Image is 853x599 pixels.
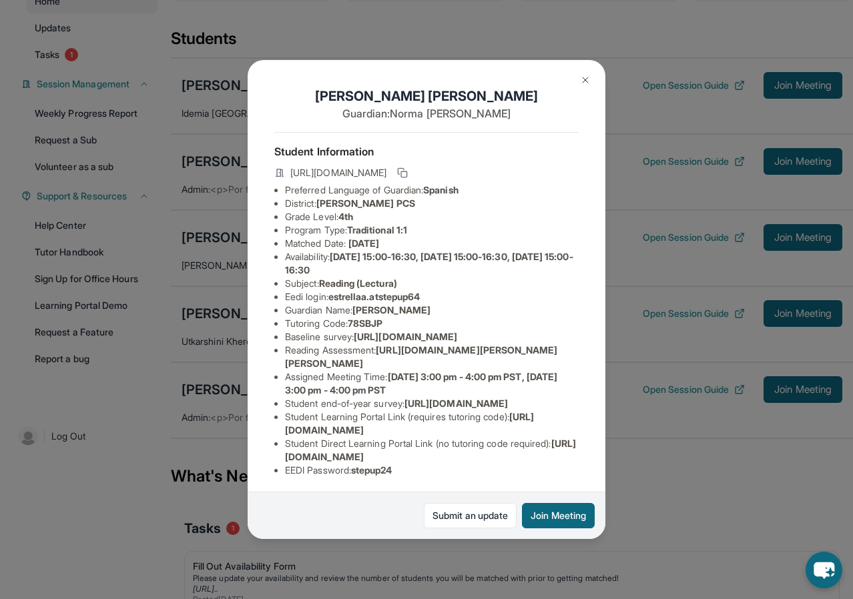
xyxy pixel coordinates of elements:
[274,143,579,159] h4: Student Information
[285,370,579,397] li: Assigned Meeting Time :
[352,304,431,316] span: [PERSON_NAME]
[285,437,579,464] li: Student Direct Learning Portal Link (no tutoring code required) :
[285,410,579,437] li: Student Learning Portal Link (requires tutoring code) :
[354,331,457,342] span: [URL][DOMAIN_NAME]
[274,87,579,105] h1: [PERSON_NAME] [PERSON_NAME]
[285,183,579,197] li: Preferred Language of Guardian:
[806,552,842,588] button: chat-button
[285,317,579,330] li: Tutoring Code :
[285,251,573,275] span: [DATE] 15:00-16:30, [DATE] 15:00-16:30, [DATE] 15:00-16:30
[394,165,410,181] button: Copy link
[522,503,595,528] button: Join Meeting
[285,237,579,250] li: Matched Date:
[424,503,517,528] a: Submit an update
[328,291,420,302] span: estrellaa.atstepup64
[285,277,579,290] li: Subject :
[285,344,558,369] span: [URL][DOMAIN_NAME][PERSON_NAME][PERSON_NAME]
[285,371,557,396] span: [DATE] 3:00 pm - 4:00 pm PST, [DATE] 3:00 pm - 4:00 pm PST
[285,304,579,317] li: Guardian Name :
[285,464,579,477] li: EEDI Password :
[319,277,397,289] span: Reading (Lectura)
[285,330,579,344] li: Baseline survey :
[290,166,386,179] span: [URL][DOMAIN_NAME]
[285,344,579,370] li: Reading Assessment :
[347,224,407,235] span: Traditional 1:1
[580,75,591,85] img: Close Icon
[351,464,392,476] span: stepup24
[285,223,579,237] li: Program Type:
[285,397,579,410] li: Student end-of-year survey :
[285,290,579,304] li: Eedi login :
[285,197,579,210] li: District:
[348,237,379,249] span: [DATE]
[274,105,579,121] p: Guardian: Norma [PERSON_NAME]
[404,398,508,409] span: [URL][DOMAIN_NAME]
[285,250,579,277] li: Availability:
[285,210,579,223] li: Grade Level:
[423,184,459,195] span: Spanish
[338,211,353,222] span: 4th
[348,318,382,329] span: 78SBJP
[316,197,415,209] span: [PERSON_NAME] PCS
